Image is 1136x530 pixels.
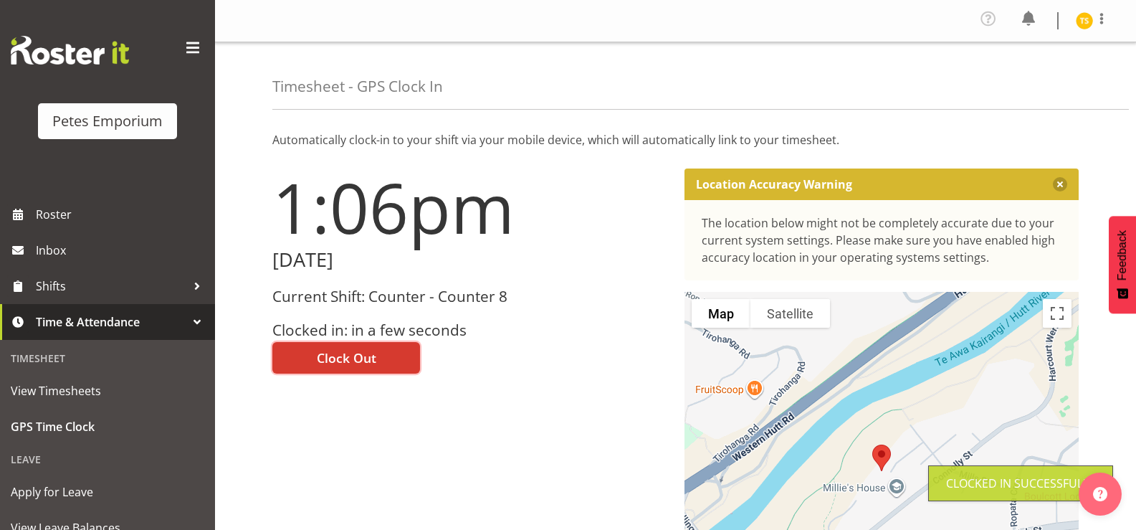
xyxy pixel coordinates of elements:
a: GPS Time Clock [4,409,211,445]
img: Rosterit website logo [11,36,129,65]
button: Toggle fullscreen view [1043,299,1071,328]
a: Apply for Leave [4,474,211,510]
h1: 1:06pm [272,169,667,246]
div: Petes Emporium [52,110,163,132]
button: Show street map [692,299,750,328]
h3: Current Shift: Counter - Counter 8 [272,288,667,305]
img: tamara-straker11292.jpg [1076,12,1093,29]
img: help-xxl-2.png [1093,487,1107,501]
div: Clocked in Successfully [946,475,1095,492]
div: Timesheet [4,344,211,373]
span: Inbox [36,240,208,261]
span: Feedback [1116,230,1129,280]
h2: [DATE] [272,249,667,271]
span: Clock Out [317,349,376,367]
a: View Timesheets [4,373,211,409]
h4: Timesheet - GPS Clock In [272,78,443,95]
p: Location Accuracy Warning [696,177,852,191]
button: Feedback - Show survey [1109,216,1136,313]
button: Show satellite imagery [750,299,830,328]
div: Leave [4,445,211,474]
span: Roster [36,204,208,225]
p: Automatically clock-in to your shift via your mobile device, which will automatically link to you... [272,131,1079,148]
span: View Timesheets [11,380,204,402]
span: GPS Time Clock [11,416,204,437]
span: Time & Attendance [36,311,186,333]
div: The location below might not be completely accurate due to your current system settings. Please m... [702,214,1062,266]
span: Apply for Leave [11,481,204,503]
span: Shifts [36,275,186,297]
button: Clock Out [272,342,420,374]
h3: Clocked in: in a few seconds [272,322,667,339]
button: Close message [1053,177,1067,191]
